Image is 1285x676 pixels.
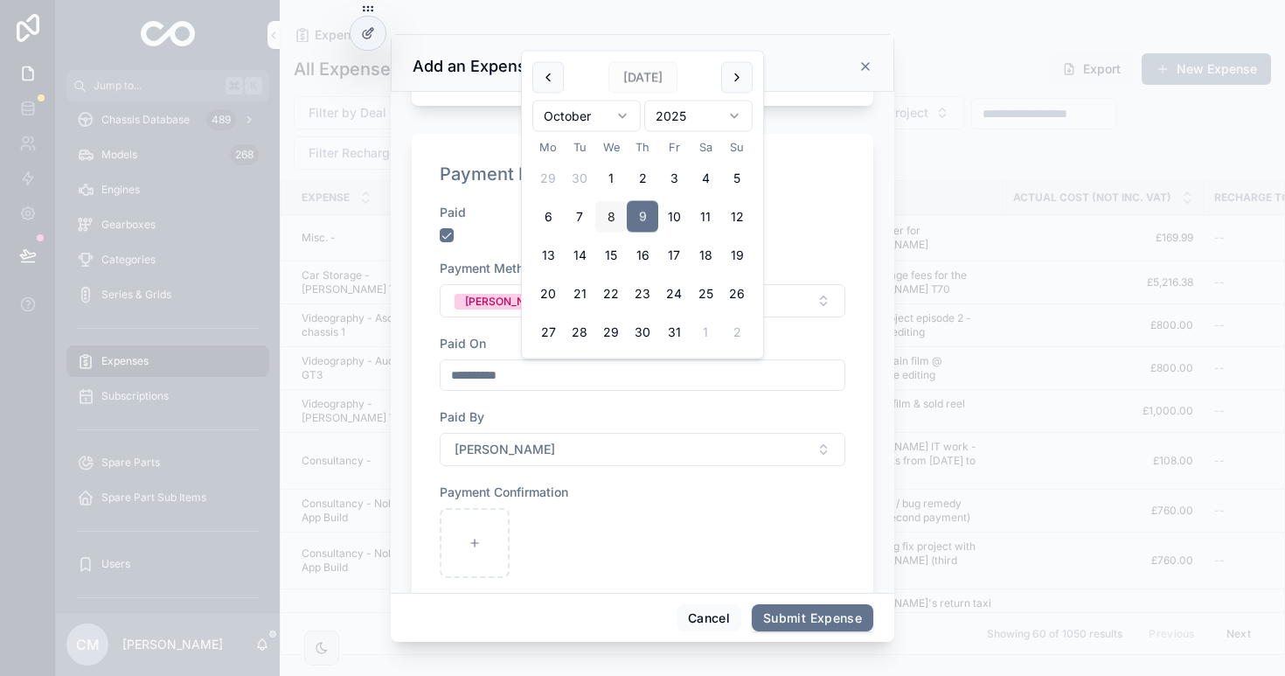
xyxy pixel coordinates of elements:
[440,205,466,220] span: Paid
[440,484,568,499] span: Payment Confirmation
[564,317,595,348] button: Tuesday, 28 October 2025
[564,240,595,271] button: Tuesday, 14 October 2025
[658,278,690,310] button: Friday, 24 October 2025
[690,278,721,310] button: Saturday, 25 October 2025
[564,163,595,194] button: Tuesday, 30 September 2025
[532,240,564,271] button: Monday, 13 October 2025
[440,284,845,317] button: Select Button
[721,317,753,348] button: Sunday, 2 November 2025
[627,139,658,156] th: Thursday
[595,163,627,194] button: Wednesday, 1 October 2025
[532,317,564,348] button: Monday, 27 October 2025
[595,317,627,348] button: Wednesday, 29 October 2025
[627,317,658,348] button: Thursday, 30 October 2025
[532,139,564,156] th: Monday
[721,139,753,156] th: Sunday
[595,240,627,271] button: Wednesday, 15 October 2025
[658,139,690,156] th: Friday
[465,294,629,310] div: [PERSON_NAME] EFG Debit card
[690,240,721,271] button: Saturday, 18 October 2025
[595,201,627,233] button: Wednesday, 8 October 2025
[532,278,564,310] button: Monday, 20 October 2025
[721,201,753,233] button: Sunday, 12 October 2025
[627,201,658,233] button: Today, Thursday, 9 October 2025, selected
[677,604,741,632] button: Cancel
[532,139,753,348] table: October 2025
[627,278,658,310] button: Thursday, 23 October 2025
[627,240,658,271] button: Thursday, 16 October 2025
[690,163,721,194] button: Saturday, 4 October 2025
[721,163,753,194] button: Sunday, 5 October 2025
[690,317,721,348] button: Saturday, 1 November 2025
[413,56,536,77] h3: Add an Expense
[690,139,721,156] th: Saturday
[440,261,538,275] span: Payment Method
[595,278,627,310] button: Wednesday, 22 October 2025
[721,278,753,310] button: Sunday, 26 October 2025
[627,163,658,194] button: Thursday, 2 October 2025
[440,409,484,424] span: Paid By
[658,201,690,233] button: Friday, 10 October 2025
[658,317,690,348] button: Friday, 31 October 2025
[564,278,595,310] button: Tuesday, 21 October 2025
[752,604,873,632] button: Submit Expense
[440,433,845,466] button: Select Button
[658,163,690,194] button: Friday, 3 October 2025
[564,139,595,156] th: Tuesday
[595,139,627,156] th: Wednesday
[690,201,721,233] button: Saturday, 11 October 2025
[532,163,564,194] button: Monday, 29 September 2025
[440,336,486,351] span: Paid On
[564,201,595,233] button: Tuesday, 7 October 2025
[721,240,753,271] button: Sunday, 19 October 2025
[440,162,575,186] h1: Payment Details
[532,201,564,233] button: Monday, 6 October 2025
[455,441,555,458] span: [PERSON_NAME]
[658,240,690,271] button: Friday, 17 October 2025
